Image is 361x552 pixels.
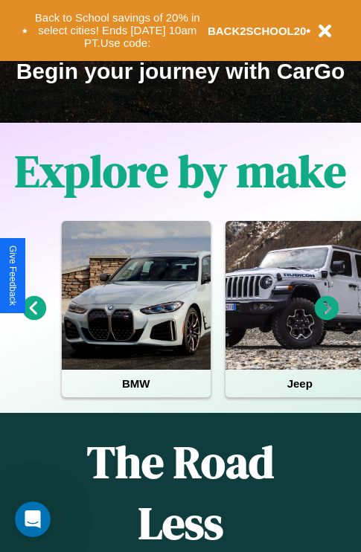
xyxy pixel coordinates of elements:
button: Back to School savings of 20% in select cities! Ends [DATE] 10am PT.Use code: [28,7,208,54]
h1: Explore by make [15,141,346,202]
iframe: Intercom live chat [15,501,51,537]
div: Give Feedback [7,245,18,306]
h4: BMW [62,370,211,397]
b: BACK2SCHOOL20 [208,25,307,37]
